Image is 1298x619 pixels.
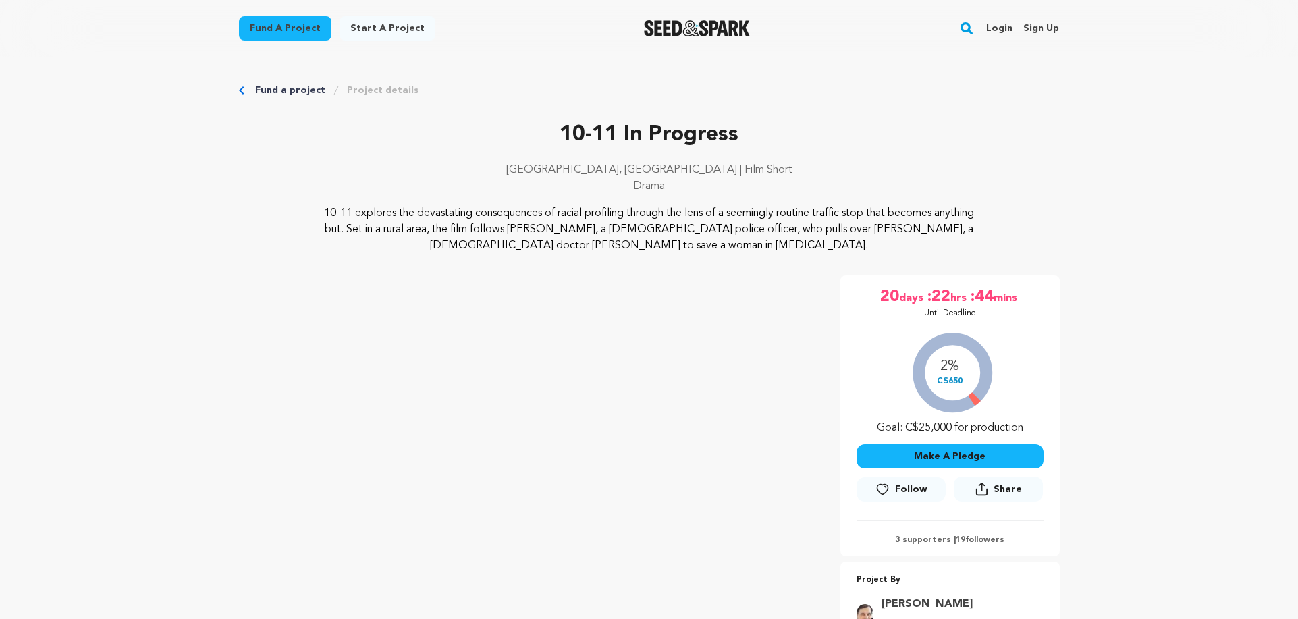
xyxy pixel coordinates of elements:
[239,178,1060,194] p: Drama
[926,286,950,308] span: :22
[899,286,926,308] span: days
[882,596,1035,612] a: Goto Kevin Huhn profile
[347,84,418,97] a: Project details
[239,162,1060,178] p: [GEOGRAPHIC_DATA], [GEOGRAPHIC_DATA] | Film Short
[986,18,1012,39] a: Login
[321,205,977,254] p: 10-11 explores the devastating consequences of racial profiling through the lens of a seemingly r...
[969,286,994,308] span: :44
[880,286,899,308] span: 20
[950,286,969,308] span: hrs
[644,20,750,36] a: Seed&Spark Homepage
[994,483,1022,496] span: Share
[895,483,927,496] span: Follow
[857,477,946,502] a: Follow
[239,16,331,41] a: Fund a project
[994,286,1020,308] span: mins
[340,16,435,41] a: Start a project
[857,535,1044,545] p: 3 supporters | followers
[239,119,1060,151] p: 10-11 In Progress
[954,477,1043,507] span: Share
[255,84,325,97] a: Fund a project
[924,308,976,319] p: Until Deadline
[857,572,1044,588] p: Project By
[239,84,1060,97] div: Breadcrumb
[857,444,1044,468] button: Make A Pledge
[1023,18,1059,39] a: Sign up
[644,20,750,36] img: Seed&Spark Logo Dark Mode
[956,536,965,544] span: 19
[954,477,1043,502] button: Share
